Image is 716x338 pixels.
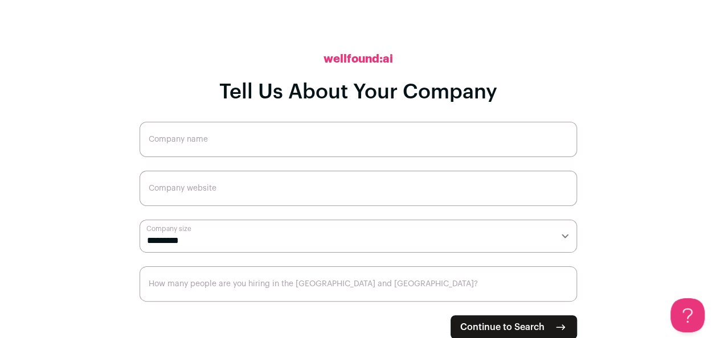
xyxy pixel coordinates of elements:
input: Company website [140,171,577,206]
h1: Tell Us About Your Company [219,81,497,104]
input: Company name [140,122,577,157]
span: Continue to Search [460,320,545,334]
h2: wellfound:ai [324,51,393,67]
iframe: Help Scout Beacon - Open [670,298,705,332]
input: How many people are you hiring in the US and Canada? [140,266,577,302]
